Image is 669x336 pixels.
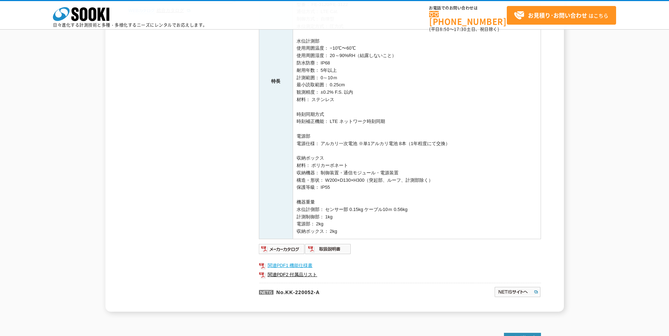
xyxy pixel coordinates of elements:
[440,26,450,32] span: 8:50
[259,283,426,300] p: No.KK-220052-A
[507,6,616,25] a: お見積り･お問い合わせはこちら
[528,11,587,19] strong: お見積り･お問い合わせ
[259,243,305,255] img: メーカーカタログ
[494,286,541,298] img: NETISサイトへ
[53,23,207,27] p: 日々進化する計測技術と多種・多様化するニーズにレンタルでお応えします。
[454,26,467,32] span: 17:30
[429,6,507,10] span: お電話でのお問い合わせは
[259,270,541,279] a: 関連PDF2 付属品リスト
[514,10,608,21] span: はこちら
[429,11,507,25] a: [PHONE_NUMBER]
[259,261,541,270] a: 関連PDF1 機能仕様書
[259,248,305,253] a: メーカーカタログ
[305,248,351,253] a: 取扱説明書
[429,26,499,32] span: (平日 ～ 土日、祝日除く)
[305,243,351,255] img: 取扱説明書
